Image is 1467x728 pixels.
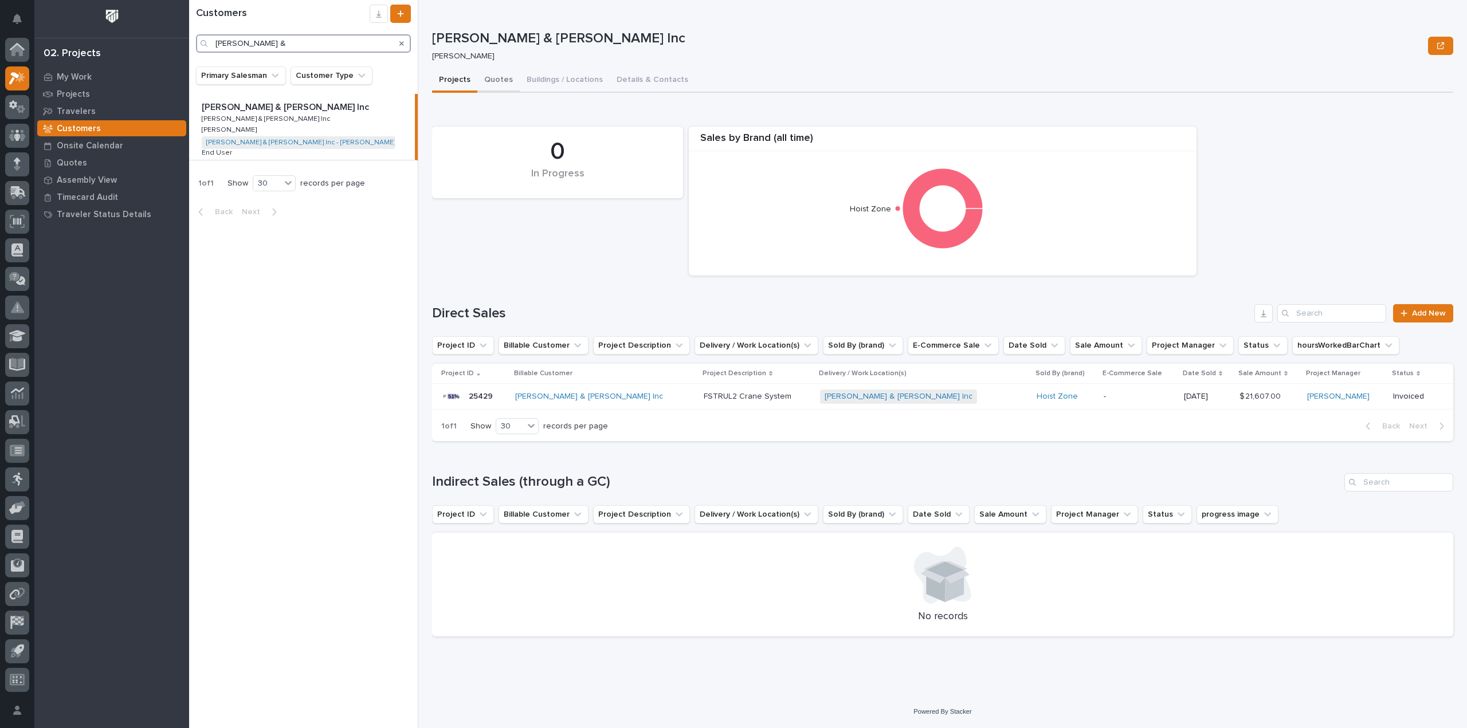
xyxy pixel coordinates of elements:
button: Delivery / Work Location(s) [695,505,818,524]
p: Onsite Calendar [57,141,123,151]
button: Date Sold [1003,336,1065,355]
button: Next [1405,421,1453,431]
button: Back [1356,421,1405,431]
input: Search [1344,473,1453,491]
a: Projects [34,85,189,103]
button: Quotes [477,69,520,93]
input: Search [196,34,411,53]
span: Back [1375,421,1400,431]
p: $ 21,607.00 [1240,389,1283,402]
button: Sold By (brand) [823,336,903,355]
button: Project ID [432,505,494,524]
button: Status [1143,505,1192,524]
p: 25429 [469,389,495,402]
p: [PERSON_NAME] & [PERSON_NAME] Inc [202,113,332,123]
span: Add New [1412,309,1446,317]
a: Customers [34,120,189,137]
button: Back [189,207,237,217]
p: Show [470,422,491,431]
p: No records [446,611,1439,623]
p: End User [202,147,234,157]
span: Back [208,207,233,217]
p: - [1104,392,1174,402]
button: Sale Amount [974,505,1046,524]
button: Date Sold [908,505,970,524]
p: Invoiced [1393,392,1435,402]
button: Sold By (brand) [823,505,903,524]
p: Quotes [57,158,87,168]
p: [PERSON_NAME] & [PERSON_NAME] Inc [202,100,371,113]
button: Project Manager [1147,336,1234,355]
p: Project Description [703,367,766,380]
p: records per page [300,179,365,188]
p: Timecard Audit [57,192,118,203]
p: Status [1392,367,1414,380]
div: 30 [496,420,524,432]
a: Hoist Zone [1037,392,1078,402]
a: Travelers [34,103,189,120]
button: Buildings / Locations [520,69,610,93]
div: Notifications [14,14,29,32]
h1: Indirect Sales (through a GC) [432,474,1340,490]
p: records per page [543,422,608,431]
div: 02. Projects [44,48,101,60]
p: Delivery / Work Location(s) [819,367,907,380]
img: Workspace Logo [101,6,123,27]
div: In Progress [452,168,664,192]
a: Onsite Calendar [34,137,189,154]
button: Primary Salesman [196,66,286,85]
p: Show [227,179,248,188]
h1: Direct Sales [432,305,1250,322]
button: E-Commerce Sale [908,336,999,355]
h1: Customers [196,7,370,20]
button: Status [1238,336,1288,355]
a: [PERSON_NAME] & [PERSON_NAME] Inc [825,392,972,402]
a: [PERSON_NAME] [1307,392,1370,402]
button: Notifications [5,7,29,31]
tr: 2542925429 [PERSON_NAME] & [PERSON_NAME] Inc FSTRUL2 Crane SystemFSTRUL2 Crane System [PERSON_NAM... [432,384,1453,410]
p: Project Manager [1306,367,1360,380]
button: Sale Amount [1070,336,1142,355]
p: [PERSON_NAME] [202,124,259,134]
input: Search [1277,304,1386,322]
a: [PERSON_NAME] & [PERSON_NAME] Inc [515,392,663,402]
button: Delivery / Work Location(s) [695,336,818,355]
p: Assembly View [57,175,117,186]
p: Date Sold [1183,367,1216,380]
p: Billable Customer [514,367,572,380]
a: [PERSON_NAME] & [PERSON_NAME] Inc - [PERSON_NAME] [206,139,395,147]
div: 30 [253,178,281,190]
a: Powered By Stacker [913,708,971,715]
p: Projects [57,89,90,100]
p: Sale Amount [1238,367,1281,380]
a: Quotes [34,154,189,171]
p: [PERSON_NAME] & [PERSON_NAME] Inc [432,30,1423,47]
p: My Work [57,72,92,82]
p: Sold By (brand) [1035,367,1085,380]
button: Project ID [432,336,494,355]
button: Customer Type [291,66,372,85]
p: 1 of 1 [432,412,466,440]
a: Traveler Status Details [34,206,189,223]
button: Project Description [593,505,690,524]
button: Details & Contacts [610,69,695,93]
p: Travelers [57,107,96,117]
div: 0 [452,137,664,166]
button: Next [237,207,286,217]
button: progress image [1197,505,1278,524]
a: [PERSON_NAME] & [PERSON_NAME] Inc[PERSON_NAME] & [PERSON_NAME] Inc [PERSON_NAME] & [PERSON_NAME] ... [189,94,418,160]
a: Assembly View [34,171,189,188]
button: Projects [432,69,477,93]
p: Customers [57,124,101,134]
a: Timecard Audit [34,188,189,206]
p: 1 of 1 [189,170,223,198]
p: [PERSON_NAME] [432,52,1419,61]
span: Next [1409,421,1434,431]
button: Project Manager [1051,505,1138,524]
p: FSTRUL2 Crane System [704,389,794,402]
text: Hoist Zone [850,205,891,213]
span: Next [242,207,267,217]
